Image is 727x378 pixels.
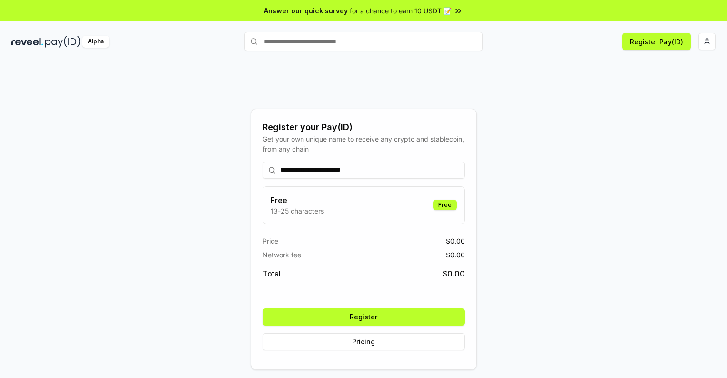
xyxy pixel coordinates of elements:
[271,194,324,206] h3: Free
[446,236,465,246] span: $ 0.00
[263,134,465,154] div: Get your own unique name to receive any crypto and stablecoin, from any chain
[263,308,465,326] button: Register
[82,36,109,48] div: Alpha
[271,206,324,216] p: 13-25 characters
[350,6,452,16] span: for a chance to earn 10 USDT 📝
[446,250,465,260] span: $ 0.00
[264,6,348,16] span: Answer our quick survey
[433,200,457,210] div: Free
[622,33,691,50] button: Register Pay(ID)
[263,236,278,246] span: Price
[263,250,301,260] span: Network fee
[263,121,465,134] div: Register your Pay(ID)
[263,333,465,350] button: Pricing
[45,36,81,48] img: pay_id
[443,268,465,279] span: $ 0.00
[263,268,281,279] span: Total
[11,36,43,48] img: reveel_dark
